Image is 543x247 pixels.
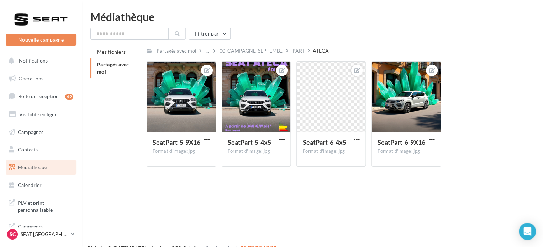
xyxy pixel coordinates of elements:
[220,47,283,54] span: 00_CAMPAGNE_SEPTEMB...
[313,47,329,54] div: ATECA
[4,195,78,216] a: PLV et print personnalisable
[189,28,231,40] button: Filtrer par
[4,107,78,122] a: Visibilité en ligne
[157,47,196,54] div: Partagés avec moi
[90,11,534,22] div: Médiathèque
[519,223,536,240] div: Open Intercom Messenger
[97,49,126,55] span: Mes fichiers
[292,47,305,54] div: PART
[378,148,435,155] div: Format d'image: jpg
[4,88,78,104] a: Boîte de réception49
[4,125,78,140] a: Campagnes
[6,227,76,241] a: SC SEAT [GEOGRAPHIC_DATA]
[228,138,271,146] span: SeatPart-5-4x5
[21,231,68,238] p: SEAT [GEOGRAPHIC_DATA]
[302,138,346,146] span: SeatPart-6-4x5
[4,142,78,157] a: Contacts
[4,53,75,68] button: Notifications
[19,75,43,81] span: Opérations
[6,34,76,46] button: Nouvelle campagne
[302,148,360,155] div: Format d'image: jpg
[18,129,43,135] span: Campagnes
[18,222,73,237] span: Campagnes DataOnDemand
[378,138,425,146] span: SeatPart-6-9X16
[97,61,129,75] span: Partagés avec moi
[4,71,78,86] a: Opérations
[18,198,73,213] span: PLV et print personnalisable
[228,148,285,155] div: Format d'image: jpg
[153,138,200,146] span: SeatPart-5-9X16
[18,164,47,170] span: Médiathèque
[4,219,78,240] a: Campagnes DataOnDemand
[18,182,42,188] span: Calendrier
[153,148,210,155] div: Format d'image: jpg
[4,178,78,193] a: Calendrier
[204,46,210,56] div: ...
[65,94,73,100] div: 49
[4,160,78,175] a: Médiathèque
[19,58,48,64] span: Notifications
[18,93,59,99] span: Boîte de réception
[18,146,38,152] span: Contacts
[19,111,57,117] span: Visibilité en ligne
[10,231,16,238] span: SC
